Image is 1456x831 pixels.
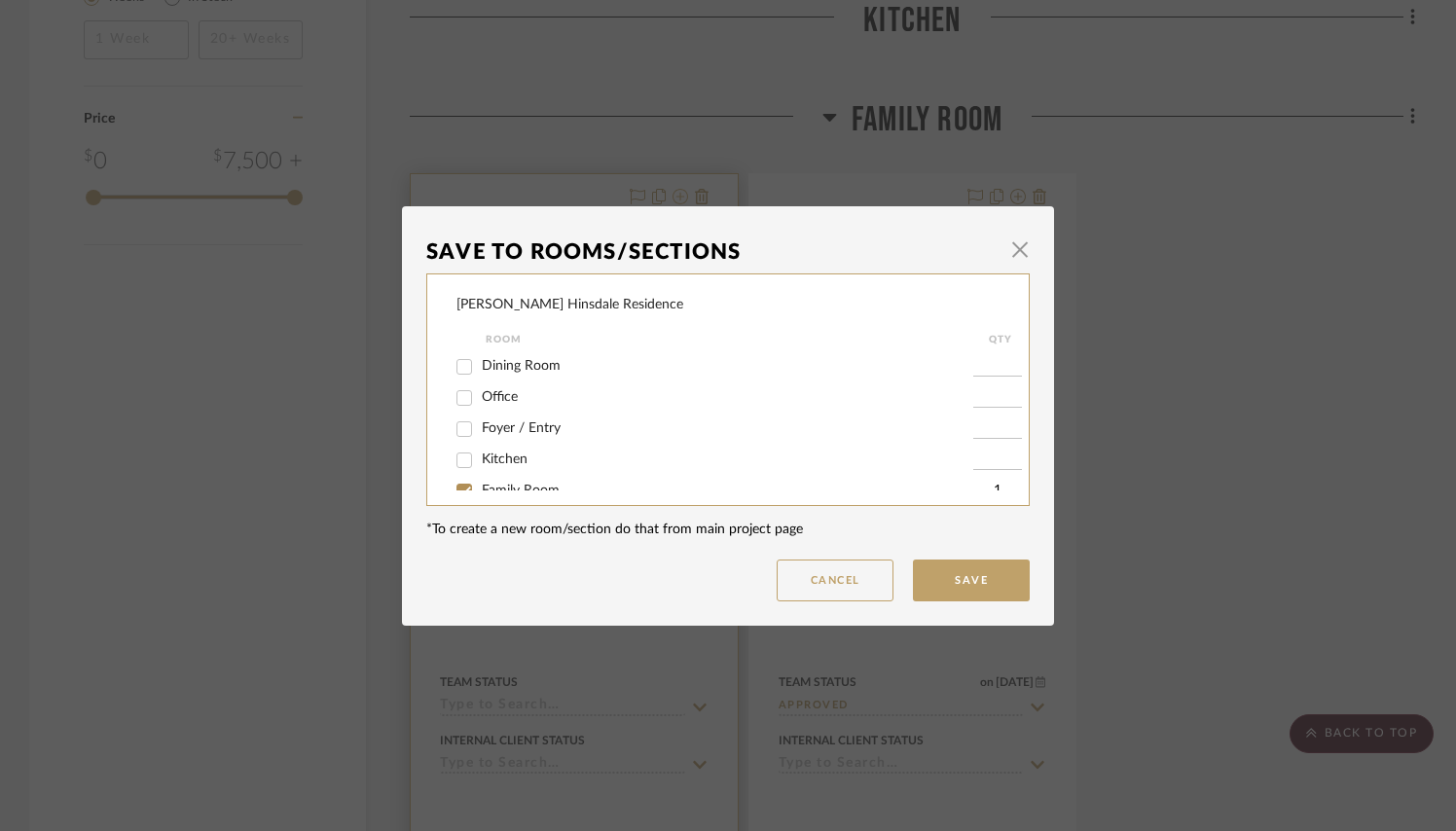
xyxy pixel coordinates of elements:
dialog-header: Save To Rooms/Sections [426,231,1030,273]
div: Room [486,328,973,351]
button: Cancel [777,560,893,601]
span: Office [482,390,518,404]
span: Foyer / Entry [482,421,561,435]
button: Save [913,560,1030,601]
button: Close [1001,231,1039,270]
span: Family Room [482,484,560,497]
span: Kitchen [482,452,528,466]
span: Dining Room [482,359,561,373]
div: Save To Rooms/Sections [426,231,1001,273]
div: QTY [973,328,1027,351]
div: *To create a new room/section do that from main project page [426,520,1030,540]
div: [PERSON_NAME] Hinsdale Residence [456,295,683,315]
